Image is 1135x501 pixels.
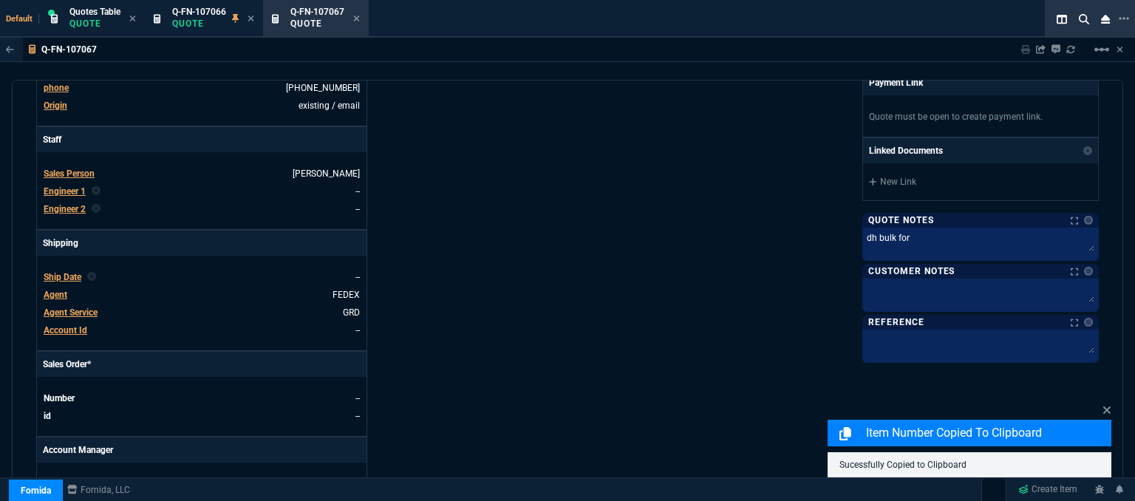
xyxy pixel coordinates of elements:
[44,204,86,214] span: Engineer 2
[866,424,1108,442] p: Item Number Copied to Clipboard
[43,305,361,320] tr: undefined
[44,168,95,179] span: Sales Person
[1095,10,1116,28] nx-icon: Close Workbench
[43,166,361,181] tr: undefined
[44,83,69,93] span: phone
[44,393,75,403] span: Number
[44,186,86,197] span: Engineer 1
[69,18,120,30] p: Quote
[1012,479,1083,501] a: Create Item
[355,325,360,335] a: --
[37,231,367,256] p: Shipping
[869,144,943,157] p: Linked Documents
[248,13,254,25] nx-icon: Close Tab
[43,391,361,406] tr: undefined
[868,214,934,226] p: Quote Notes
[44,411,51,421] span: id
[44,325,87,335] span: Account Id
[1119,12,1129,26] nx-icon: Open New Tab
[37,127,367,152] p: Staff
[1117,44,1123,55] a: Hide Workbench
[43,287,361,302] tr: undefined
[41,44,97,55] p: Q-FN-107067
[87,270,96,284] nx-icon: Clear selected rep
[43,477,361,491] tr: undefined
[43,409,361,423] tr: undefined
[44,290,67,300] span: Agent
[43,184,361,199] tr: undefined
[869,76,923,89] p: Payment Link
[69,7,120,17] span: Quotes Table
[343,307,360,318] a: GRD
[172,7,226,17] span: Q-FN-107066
[44,272,81,282] span: Ship Date
[869,175,1092,188] a: New Link
[172,18,226,30] p: Quote
[44,100,67,111] a: Origin
[37,352,367,377] p: Sales Order*
[333,290,360,300] a: FEDEX
[92,185,100,198] nx-icon: Clear selected rep
[355,393,360,403] a: --
[290,18,344,30] p: Quote
[286,83,360,93] a: (305) 699-0607
[355,272,360,282] span: --
[1073,10,1095,28] nx-icon: Search
[293,168,360,179] a: [PERSON_NAME]
[43,98,361,113] tr: undefined
[868,316,924,328] p: Reference
[129,13,136,25] nx-icon: Close Tab
[290,7,344,17] span: Q-FN-107067
[44,307,98,318] span: Agent Service
[6,14,39,24] span: Default
[92,202,100,216] nx-icon: Clear selected rep
[37,437,367,463] p: Account Manager
[43,270,361,284] tr: undefined
[868,265,955,277] p: Customer Notes
[355,186,360,197] a: --
[1051,10,1073,28] nx-icon: Split Panels
[43,81,361,95] tr: (305) 699-0607
[355,204,360,214] a: --
[1093,41,1111,58] mat-icon: Example home icon
[839,458,1100,471] p: Sucessfully Copied to Clipboard
[43,202,361,217] tr: undefined
[63,483,134,497] a: msbcCompanyName
[353,13,360,25] nx-icon: Close Tab
[6,44,14,55] nx-icon: Back to Table
[43,323,361,338] tr: undefined
[355,411,360,421] a: --
[299,100,360,111] span: existing / email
